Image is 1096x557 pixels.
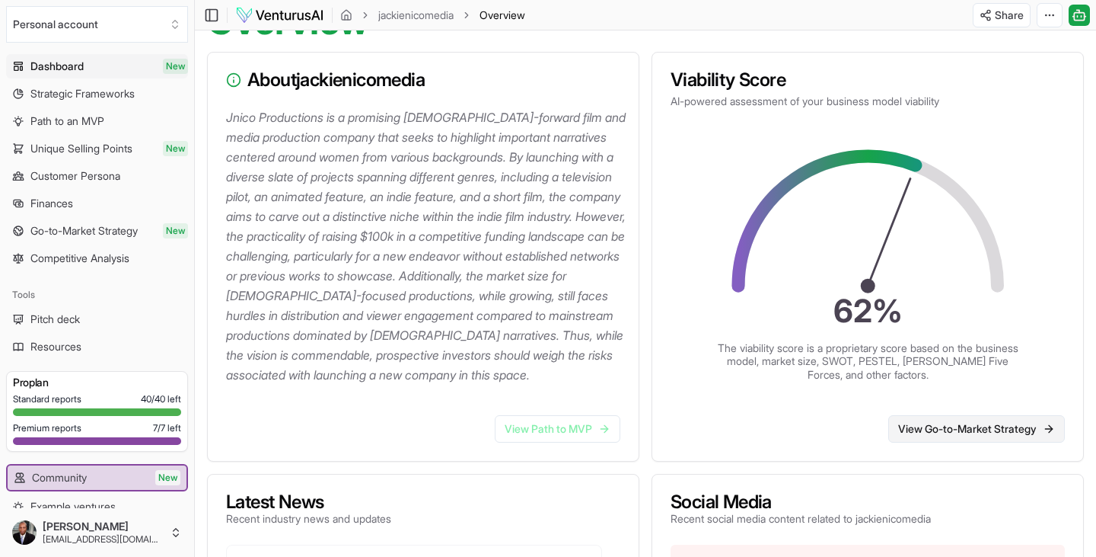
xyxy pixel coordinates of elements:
[6,495,188,519] a: Example ventures
[226,107,626,385] p: Jnico Productions is a promising [DEMOGRAPHIC_DATA]-forward film and media production company tha...
[715,341,1020,382] p: The viability score is a proprietary score based on the business model, market size, SWOT, PESTEL...
[6,6,188,43] button: Select an organization
[30,168,120,184] span: Customer Persona
[479,8,525,23] span: Overview
[30,114,104,129] span: Path to an MVP
[6,335,188,359] a: Resources
[30,59,84,74] span: Dashboard
[163,223,188,238] span: New
[30,312,80,327] span: Pitch deck
[30,251,129,266] span: Competitive Analysis
[6,514,188,551] button: [PERSON_NAME][EMAIL_ADDRESS][DOMAIN_NAME]
[30,339,81,354] span: Resources
[6,283,188,307] div: Tools
[378,8,454,23] a: jackienicomedia
[671,511,931,527] p: Recent social media content related to jackienicomedia
[833,291,903,329] text: 62 %
[163,141,188,156] span: New
[43,520,164,533] span: [PERSON_NAME]
[226,493,391,511] h3: Latest News
[8,466,186,490] a: CommunityNew
[6,246,188,270] a: Competitive Analysis
[30,223,138,238] span: Go-to-Market Strategy
[13,393,81,405] span: Standard reports
[13,375,181,390] h3: Pro plan
[13,422,81,434] span: Premium reports
[32,470,87,485] span: Community
[340,8,525,23] nav: breadcrumb
[6,82,188,106] a: Strategic Frameworks
[30,196,73,211] span: Finances
[671,94,1065,109] p: AI-powered assessment of your business model viability
[6,164,188,188] a: Customer Persona
[6,191,188,216] a: Finances
[6,54,188,78] a: DashboardNew
[141,393,181,405] span: 40 / 40 left
[163,59,188,74] span: New
[671,71,1065,89] h3: Viability Score
[30,86,135,101] span: Strategic Frameworks
[671,493,931,511] h3: Social Media
[995,8,1024,23] span: Share
[6,307,188,331] a: Pitch deck
[30,499,116,514] span: Example ventures
[43,533,164,546] span: [EMAIL_ADDRESS][DOMAIN_NAME]
[888,415,1065,443] a: View Go-to-Market Strategy
[226,71,620,89] h3: About jackienicomedia
[30,141,132,156] span: Unique Selling Points
[973,3,1031,27] button: Share
[235,6,324,24] img: logo
[12,520,37,545] img: ACg8ocLwB_HPXZ80M4xYJcdyrA9KikqQLRC5DJHlweoV-DGHuNVHAKY=s96-c
[6,136,188,161] a: Unique Selling PointsNew
[6,219,188,243] a: Go-to-Market StrategyNew
[495,415,620,443] a: View Path to MVP
[155,470,180,485] span: New
[6,109,188,133] a: Path to an MVP
[153,422,181,434] span: 7 / 7 left
[226,511,391,527] p: Recent industry news and updates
